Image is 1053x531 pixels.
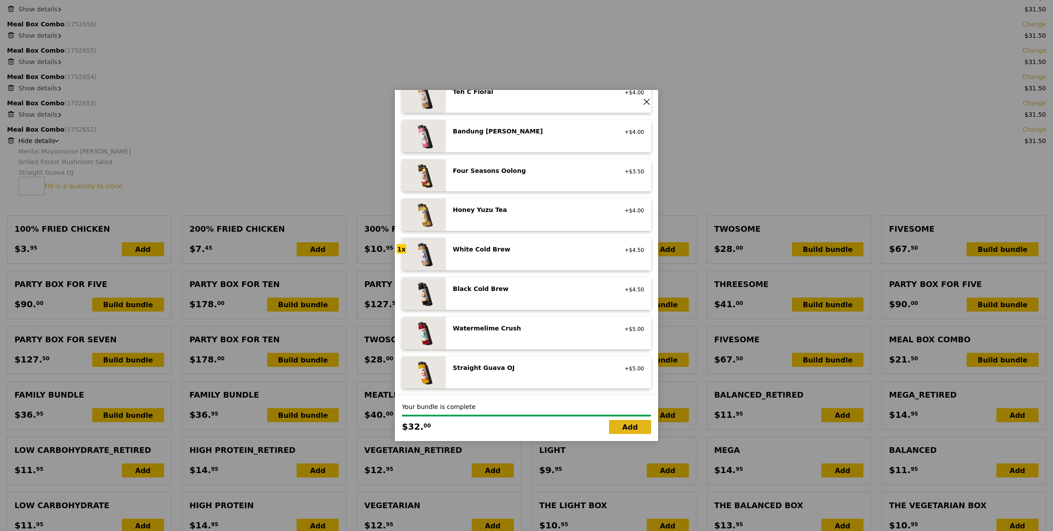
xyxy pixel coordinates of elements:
div: 1x [397,244,406,254]
div: Black Cold Brew [453,284,610,293]
img: daily_normal_HORZ-white-cold-brew.jpg [402,238,446,270]
img: daily_normal_HORZ-watermelime-crush.jpg [402,317,446,349]
div: Straight Guava OJ [453,363,610,372]
div: +$4.50 [621,247,644,254]
div: +$4.50 [621,286,644,293]
div: +$5.00 [621,365,644,372]
div: +$4.00 [621,89,644,96]
div: Your bundle is complete [402,402,651,411]
div: +$4.00 [621,129,644,136]
div: +$3.50 [621,168,644,175]
span: $32. [402,420,423,433]
span: 00 [423,422,431,429]
div: Four Seasons Oolong [453,166,610,175]
div: +$5.00 [621,326,644,333]
img: daily_normal_honey-yuzu-tea.jpg [402,198,446,231]
img: daily_normal_HORZ-teh-c-floral.jpg [402,80,446,113]
div: White Cold Brew [453,245,610,254]
a: Add [609,420,651,434]
img: daily_normal_HORZ-straight-guava-OJ.jpg [402,356,446,389]
div: Bandung [PERSON_NAME] [453,127,610,136]
img: daily_normal_HORZ-four-seasons-oolong.jpg [402,159,446,192]
img: daily_normal_HORZ-bandung-gao.jpg [402,120,446,152]
div: Honey Yuzu Tea [453,205,610,214]
img: daily_normal_HORZ-black-cold-brew.jpg [402,277,446,310]
div: Teh C Floral [453,87,610,96]
div: +$4.00 [621,207,644,214]
div: Watermelime Crush [453,324,610,333]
